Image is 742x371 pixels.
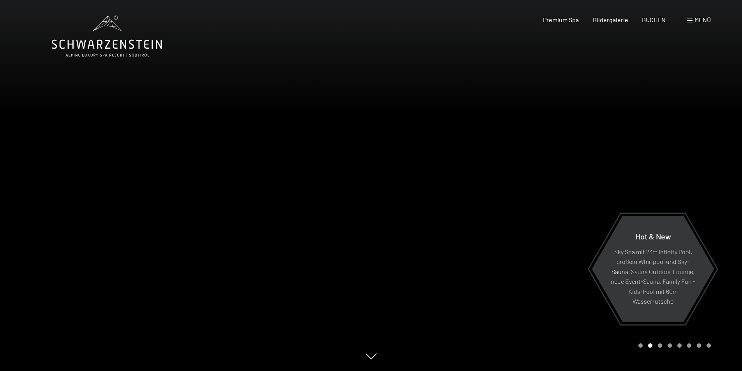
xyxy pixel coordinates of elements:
div: Carousel Page 2 (Current Slide) [648,343,652,348]
div: Carousel Page 8 [707,343,711,348]
span: Hot & New [635,231,671,241]
a: Premium Spa [543,16,579,23]
p: Sky Spa mit 23m Infinity Pool, großem Whirlpool und Sky-Sauna, Sauna Outdoor Lounge, neue Event-S... [611,246,695,306]
div: Carousel Page 7 [697,343,701,348]
a: Bildergalerie [593,16,628,23]
div: Carousel Page 3 [658,343,662,348]
div: Carousel Page 4 [668,343,672,348]
span: Menü [694,16,711,23]
div: Carousel Pagination [636,343,711,348]
a: BUCHEN [642,16,666,23]
div: Carousel Page 6 [687,343,691,348]
a: Hot & New Sky Spa mit 23m Infinity Pool, großem Whirlpool und Sky-Sauna, Sauna Outdoor Lounge, ne... [591,215,715,322]
div: Carousel Page 1 [638,343,643,348]
div: Carousel Page 5 [677,343,682,348]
